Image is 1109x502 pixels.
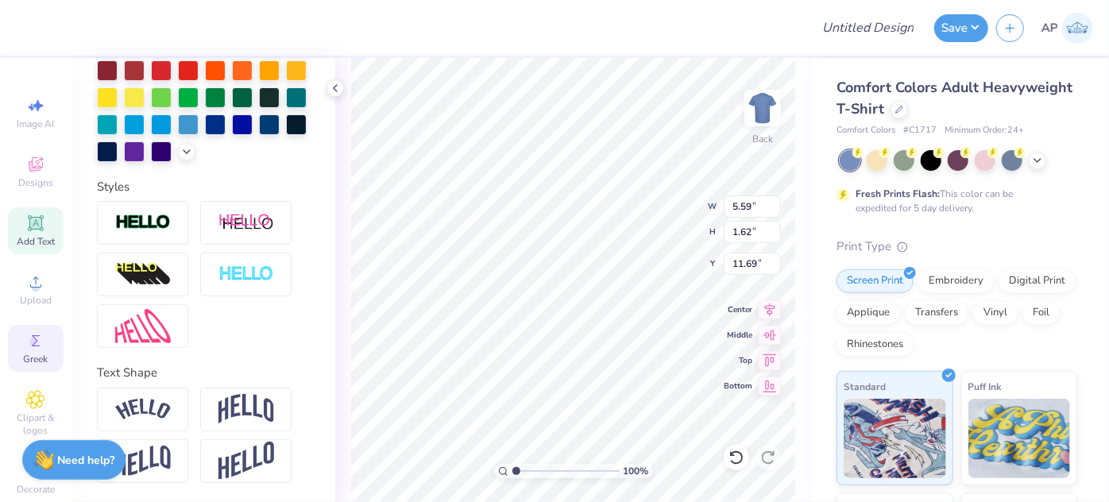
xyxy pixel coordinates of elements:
div: Print Type [837,237,1077,256]
div: Back [752,132,773,146]
div: Rhinestones [837,333,914,357]
span: Comfort Colors [837,124,895,137]
div: Screen Print [837,269,914,293]
img: Flag [115,446,171,477]
img: Stroke [115,214,171,232]
strong: Need help? [58,453,115,468]
input: Untitled Design [810,12,926,44]
div: Vinyl [973,301,1018,325]
div: Styles [97,178,310,196]
span: Standard [844,378,886,395]
img: Puff Ink [968,399,1071,478]
span: AP [1041,19,1058,37]
span: # C1717 [903,124,937,137]
div: Text Shape [97,364,310,382]
div: This color can be expedited for 5 day delivery. [856,187,1051,215]
img: Back [747,92,779,124]
div: Transfers [905,301,968,325]
span: Bottom [724,380,752,392]
img: 3d Illusion [115,262,171,288]
img: Rise [218,442,274,481]
div: Applique [837,301,900,325]
span: Top [724,355,752,366]
div: Foil [1022,301,1060,325]
span: Upload [20,294,52,307]
div: Embroidery [918,269,994,293]
span: Add Text [17,235,55,248]
div: Digital Print [999,269,1076,293]
span: Designs [18,176,53,189]
img: Standard [844,399,946,478]
span: Center [724,304,752,315]
span: 100 % [624,464,649,478]
img: Negative Space [218,265,274,284]
span: Greek [24,353,48,365]
span: Decorate [17,483,55,496]
button: Save [934,14,988,42]
a: AP [1041,13,1093,44]
img: Arc [115,399,171,420]
img: Arch [218,394,274,424]
span: Middle [724,330,752,341]
span: Comfort Colors Adult Heavyweight T-Shirt [837,78,1072,118]
span: Minimum Order: 24 + [945,124,1024,137]
img: Ara Pascua [1062,13,1093,44]
span: Image AI [17,118,55,130]
span: Clipart & logos [8,411,64,437]
strong: Fresh Prints Flash: [856,187,940,200]
span: Puff Ink [968,378,1002,395]
img: Shadow [218,213,274,233]
img: Free Distort [115,309,171,343]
